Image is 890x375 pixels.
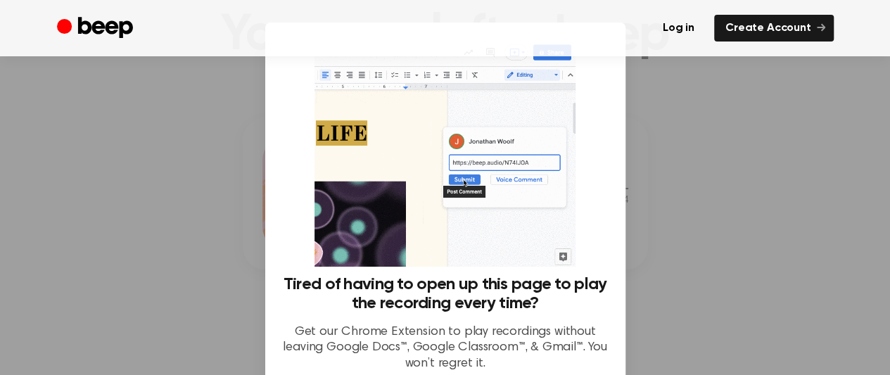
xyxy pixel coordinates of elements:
h3: Tired of having to open up this page to play the recording every time? [282,275,609,313]
a: Create Account [714,15,834,42]
img: Beep extension in action [314,39,576,267]
p: Get our Chrome Extension to play recordings without leaving Google Docs™, Google Classroom™, & Gm... [282,324,609,372]
a: Beep [57,15,136,42]
a: Log in [651,15,706,42]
